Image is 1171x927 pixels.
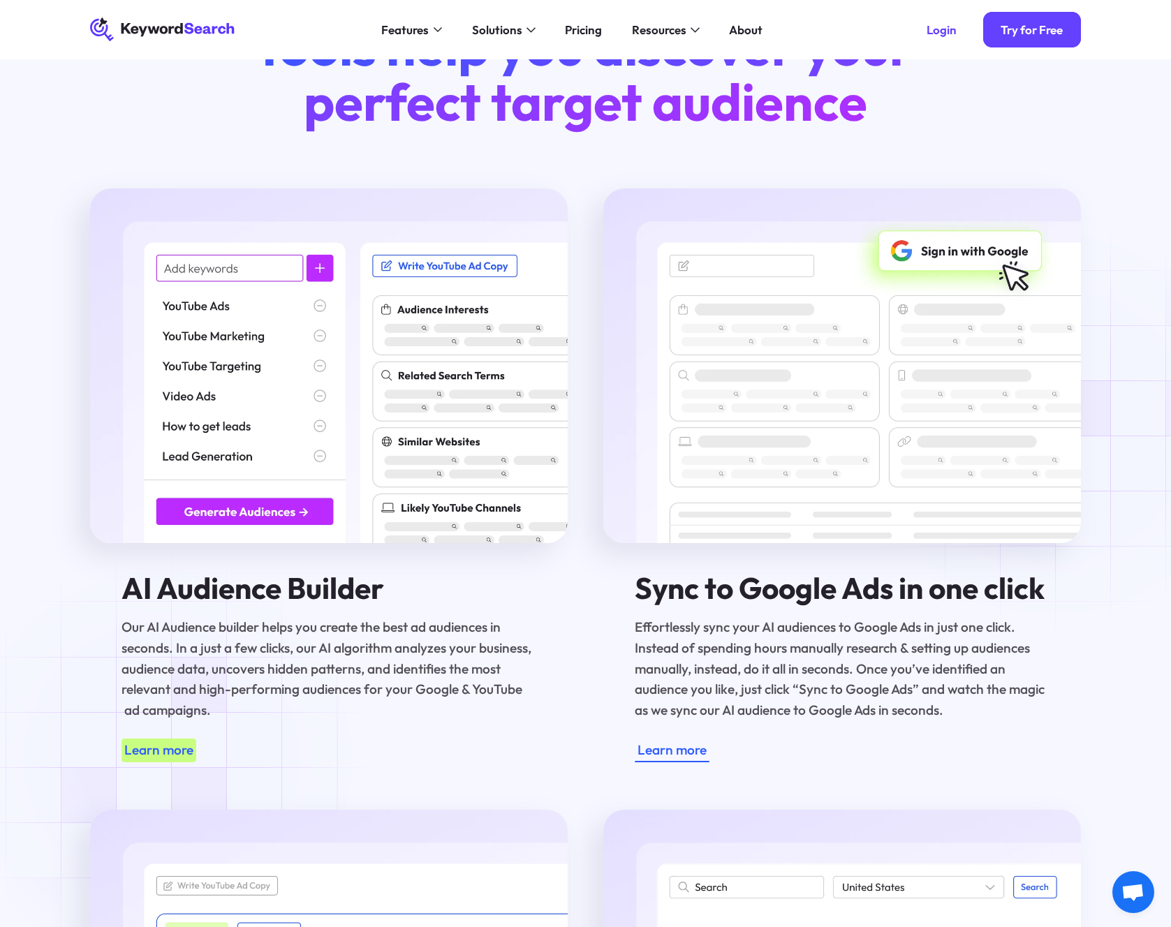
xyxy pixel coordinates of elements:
div: Try for Free [1001,22,1063,37]
div: Solutions [472,21,522,38]
p: Effortlessly sync your AI audiences to Google Ads in just one click. Instead of spending hours ma... [635,617,1050,721]
a: Pricing [557,18,611,42]
a: Try for Free [983,12,1081,47]
a: Open chat [1112,871,1154,913]
div: Learn more [638,740,707,761]
div: Learn more [124,740,193,761]
a: Learn more [121,739,196,762]
img: AI Audience Builder [90,188,568,542]
h4: AI Audience Builder [121,572,537,605]
div: About [729,21,763,38]
p: Our AI Audience builder helps you create the best ad audiences in seconds. In a just a few clicks... [121,617,537,721]
div: Login [927,22,957,37]
div: Pricing [565,21,602,38]
img: Sync to Google Ads in one click [603,188,1081,542]
a: Learn more [635,739,709,762]
h4: Sync to Google Ads in one click [635,572,1050,605]
div: Features [381,21,429,38]
a: Login [908,12,974,47]
a: About [721,18,772,42]
div: Resources [632,21,686,38]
